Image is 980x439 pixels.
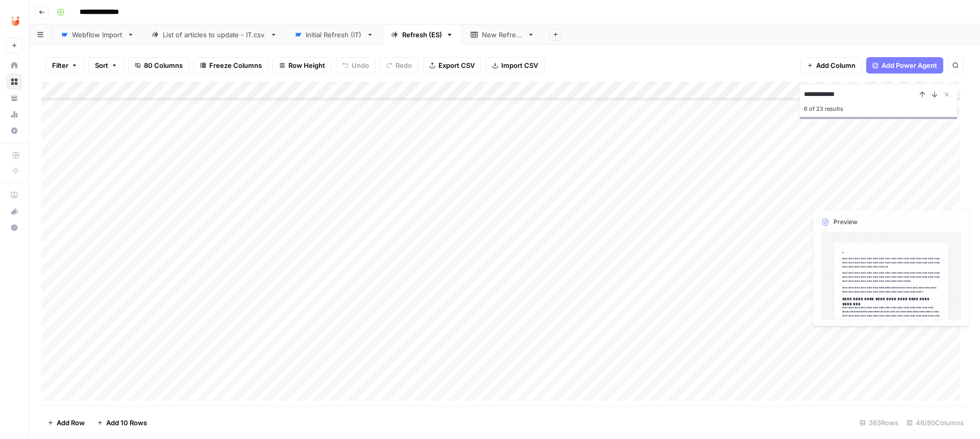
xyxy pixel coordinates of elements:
div: New Refresh [482,30,523,40]
button: Row Height [273,57,332,74]
button: Help + Support [6,219,22,236]
a: Your Data [6,90,22,106]
div: 46/80 Columns [902,414,968,431]
a: Refresh (ES) [382,25,462,45]
button: Add Column [800,57,862,74]
button: 80 Columns [128,57,189,74]
button: Redo [380,57,419,74]
a: List of articles to update - IT.csv [143,25,286,45]
button: Sort [88,57,124,74]
div: 363 Rows [855,414,902,431]
span: Add Column [816,60,855,70]
div: What's new? [7,204,22,219]
span: Add 10 Rows [106,418,147,428]
button: Freeze Columns [193,57,268,74]
button: Previous Result [916,88,928,101]
a: Usage [6,106,22,123]
div: Refresh (ES) [402,30,442,40]
a: Initial Refresh (IT) [286,25,382,45]
button: Export CSV [423,57,481,74]
div: Webflow Import [72,30,123,40]
button: What's new? [6,203,22,219]
button: Add 10 Rows [91,414,153,431]
button: Add Row [41,414,91,431]
div: Initial Refresh (IT) [306,30,362,40]
span: Import CSV [501,60,538,70]
a: Settings [6,123,22,139]
button: Filter [45,57,84,74]
span: Add Power Agent [881,60,937,70]
button: Import CSV [485,57,545,74]
div: 6 of 23 results [804,103,953,115]
span: Filter [52,60,68,70]
a: AirOps Academy [6,187,22,203]
span: Row Height [288,60,325,70]
a: Webflow Import [52,25,143,45]
a: Home [6,57,22,74]
button: Undo [336,57,376,74]
a: New Refresh [462,25,543,45]
button: Add Power Agent [866,57,943,74]
span: Undo [352,60,369,70]
span: 80 Columns [144,60,183,70]
button: Close Search [941,88,953,101]
button: Next Result [928,88,941,101]
div: List of articles to update - IT.csv [163,30,266,40]
span: Add Row [57,418,85,428]
span: Freeze Columns [209,60,262,70]
img: Unobravo Logo [6,12,24,30]
button: Workspace: Unobravo [6,8,22,34]
span: Redo [396,60,412,70]
span: Export CSV [438,60,475,70]
span: Sort [95,60,108,70]
a: Browse [6,74,22,90]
